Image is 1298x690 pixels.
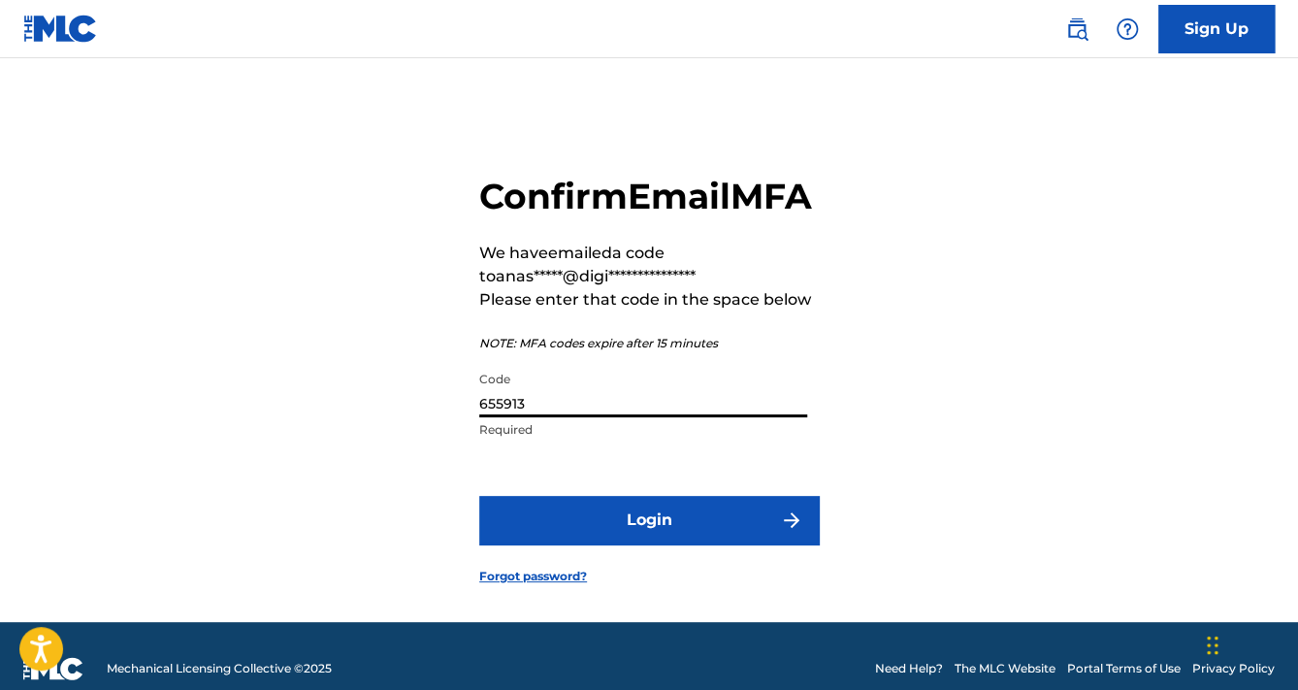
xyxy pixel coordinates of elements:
[23,657,83,680] img: logo
[1108,10,1147,49] div: Help
[23,15,98,43] img: MLC Logo
[1201,597,1298,690] iframe: Chat Widget
[479,568,587,585] a: Forgot password?
[1065,17,1088,41] img: search
[1207,616,1218,674] div: Drag
[479,335,819,352] p: NOTE: MFA codes expire after 15 minutes
[107,660,332,677] span: Mechanical Licensing Collective © 2025
[479,288,819,312] p: Please enter that code in the space below
[780,509,803,532] img: f7272a7cc735f4ea7f67.svg
[875,660,943,677] a: Need Help?
[479,175,819,218] h2: Confirm Email MFA
[955,660,1055,677] a: The MLC Website
[1067,660,1181,677] a: Portal Terms of Use
[1192,660,1275,677] a: Privacy Policy
[1116,17,1139,41] img: help
[479,421,807,439] p: Required
[479,496,819,544] button: Login
[1158,5,1275,53] a: Sign Up
[1057,10,1096,49] a: Public Search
